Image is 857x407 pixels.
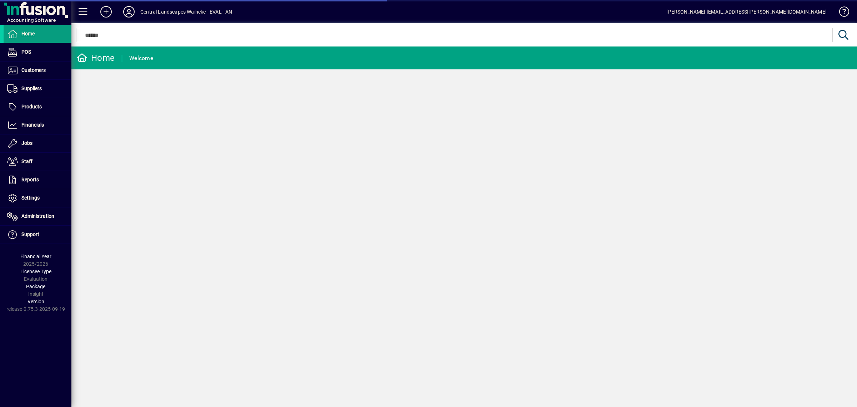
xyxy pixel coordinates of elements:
[129,53,153,64] div: Welcome
[27,299,44,304] span: Version
[140,6,232,18] div: Central Landscapes Waiheke - EVAL - AN
[77,52,115,64] div: Home
[21,122,44,128] span: Financials
[666,6,827,18] div: [PERSON_NAME] [EMAIL_ADDRESS][PERSON_NAME][DOMAIN_NAME]
[26,284,45,289] span: Package
[95,5,117,18] button: Add
[4,80,71,98] a: Suppliers
[4,226,71,244] a: Support
[4,62,71,79] a: Customers
[21,85,42,91] span: Suppliers
[21,177,39,182] span: Reports
[21,231,39,237] span: Support
[21,49,31,55] span: POS
[4,43,71,61] a: POS
[21,195,40,201] span: Settings
[21,67,46,73] span: Customers
[21,213,54,219] span: Administration
[834,1,848,25] a: Knowledge Base
[117,5,140,18] button: Profile
[21,104,42,109] span: Products
[4,207,71,225] a: Administration
[4,171,71,189] a: Reports
[4,98,71,116] a: Products
[4,189,71,207] a: Settings
[4,134,71,152] a: Jobs
[20,254,51,259] span: Financial Year
[4,116,71,134] a: Financials
[21,140,32,146] span: Jobs
[21,158,32,164] span: Staff
[21,31,35,36] span: Home
[20,269,51,274] span: Licensee Type
[4,153,71,171] a: Staff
